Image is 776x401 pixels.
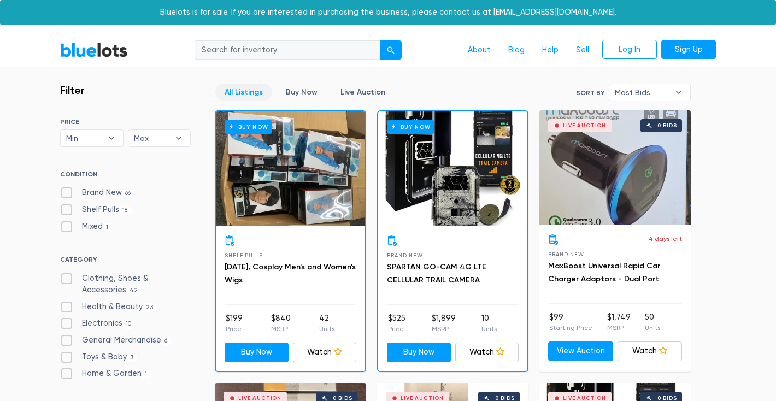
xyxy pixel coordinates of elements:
li: $99 [549,311,592,333]
a: Watch [293,343,357,362]
p: Price [388,324,405,334]
span: 1 [142,370,151,379]
span: Shelf Pulls [225,252,263,258]
label: Home & Garden [60,368,151,380]
span: 18 [119,206,131,215]
p: Starting Price [549,323,592,333]
h6: CONDITION [60,170,191,182]
a: [DATE], Cosplay Men's and Women's Wigs [225,262,356,285]
label: Sort By [576,88,604,98]
a: Help [533,40,567,61]
li: 42 [319,312,334,334]
li: $199 [226,312,243,334]
span: 1 [103,223,112,232]
li: 10 [481,312,497,334]
span: 66 [122,190,134,198]
b: ▾ [100,130,123,146]
h6: CATEGORY [60,256,191,268]
span: 6 [161,337,171,345]
li: $1,749 [607,311,631,333]
div: 0 bids [657,396,677,401]
a: Sell [567,40,598,61]
label: General Merchandise [60,334,171,346]
label: Shelf Pulls [60,204,131,216]
label: Brand New [60,187,134,199]
p: Units [319,324,334,334]
h6: Buy Now [225,120,272,134]
a: View Auction [548,341,613,361]
p: Price [226,324,243,334]
li: $525 [388,312,405,334]
a: All Listings [215,84,272,101]
p: MSRP [607,323,631,333]
div: Live Auction [401,396,444,401]
a: MaxBoost Universal Rapid Car Charger Adaptors - Dual Port [548,261,660,284]
label: Clothing, Shoes & Accessories [60,273,191,296]
span: Max [134,130,170,146]
p: MSRP [432,324,456,334]
span: 10 [122,320,135,329]
div: Live Auction [563,123,606,128]
a: Live Auction 0 bids [539,110,691,225]
label: Electronics [60,317,135,329]
a: Live Auction [331,84,395,101]
label: Toys & Baby [60,351,137,363]
li: $840 [271,312,291,334]
label: Mixed [60,221,112,233]
label: Health & Beauty [60,301,157,313]
a: Sign Up [661,40,716,60]
a: Watch [618,341,683,361]
a: Buy Now [387,343,451,362]
div: 0 bids [495,396,515,401]
a: BlueLots [60,42,128,58]
a: SPARTAN GO-CAM 4G LTE CELLULAR TRAIL CAMERA [387,262,486,285]
span: Brand New [548,251,584,257]
h6: PRICE [60,118,191,126]
a: Buy Now [225,343,289,362]
input: Search for inventory [195,40,380,60]
li: 50 [645,311,660,333]
div: Live Auction [563,396,606,401]
h3: Filter [60,84,85,97]
a: Blog [499,40,533,61]
div: Live Auction [238,396,281,401]
a: Buy Now [378,111,527,226]
a: Buy Now [216,111,365,226]
span: Min [66,130,102,146]
a: Log In [602,40,657,60]
a: Watch [455,343,519,362]
b: ▾ [167,130,190,146]
span: 3 [127,353,137,362]
a: About [459,40,499,61]
p: 4 days left [649,234,682,244]
span: 42 [126,287,142,296]
li: $1,899 [432,312,456,334]
b: ▾ [667,84,690,101]
p: MSRP [271,324,291,334]
p: Units [645,323,660,333]
div: 0 bids [657,123,677,128]
a: Buy Now [277,84,327,101]
p: Units [481,324,497,334]
div: 0 bids [333,396,352,401]
span: Brand New [387,252,422,258]
h6: Buy Now [387,120,434,134]
span: Most Bids [615,84,669,101]
span: 23 [143,303,157,312]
